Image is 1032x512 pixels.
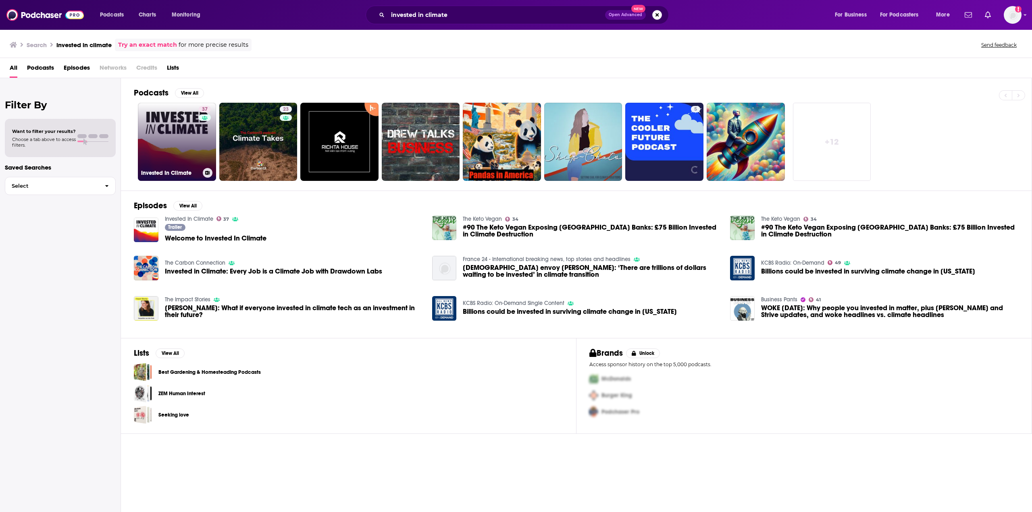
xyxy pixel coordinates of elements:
[179,40,248,50] span: for more precise results
[64,61,90,78] a: Episodes
[165,296,210,303] a: The Impact Stories
[811,218,817,221] span: 34
[1015,6,1022,12] svg: Add a profile image
[168,225,182,230] span: Trailer
[828,260,841,265] a: 49
[463,224,720,238] span: #90 The Keto Vegan Exposing [GEOGRAPHIC_DATA] Banks: £75 Billion Invested in Climate Destruction
[134,406,152,424] a: Seeking love
[173,201,202,211] button: View All
[691,106,700,112] a: 5
[761,224,1019,238] a: #90 The Keto Vegan Exposing UK Banks: £75 Billion Invested in Climate Destruction
[27,61,54,78] a: Podcasts
[432,256,457,280] img: US envoy John Kerry: ‘There are trillions of dollars waiting to be invested’ in climate transition
[605,10,646,20] button: Open AdvancedNew
[202,106,208,114] span: 37
[5,183,98,189] span: Select
[6,7,84,23] img: Podchaser - Follow, Share and Rate Podcasts
[12,129,76,134] span: Want to filter your results?
[165,268,382,275] span: Invested in Climate: Every Job is a Climate Job with Drawdown Labs
[589,348,623,358] h2: Brands
[835,9,867,21] span: For Business
[432,296,457,321] img: Billions could be invested in surviving climate change in California
[141,170,200,176] h3: Invested In Climate
[936,9,950,21] span: More
[134,256,158,280] img: Invested in Climate: Every Job is a Climate Job with Drawdown Labs
[835,261,841,265] span: 49
[463,308,677,315] span: Billions could be invested in surviving climate change in [US_STATE]
[134,88,204,98] a: PodcastsView All
[280,106,292,112] a: 23
[134,88,169,98] h2: Podcasts
[761,216,800,222] a: The Keto Vegan
[12,137,76,148] span: Choose a tab above to access filters.
[730,296,755,321] img: WOKE WEDNESDAY: Why people you invested in matter, plus Vivek and Strive updates, and woke headli...
[156,348,185,358] button: View All
[175,88,204,98] button: View All
[761,305,1019,318] span: WOKE [DATE]: Why people you invested in matter, plus [PERSON_NAME] and Strive updates, and woke h...
[816,298,821,302] span: 41
[930,8,960,21] button: open menu
[5,99,116,111] h2: Filter By
[793,103,871,181] a: +12
[219,103,298,181] a: 23
[626,348,660,358] button: Unlock
[601,408,639,415] span: Podchaser Pro
[373,6,676,24] div: Search podcasts, credits, & more...
[1004,6,1022,24] img: User Profile
[512,218,518,221] span: 34
[463,264,720,278] a: US envoy John Kerry: ‘There are trillions of dollars waiting to be invested’ in climate transition
[133,8,161,21] a: Charts
[730,216,755,240] img: #90 The Keto Vegan Exposing UK Banks: £75 Billion Invested in Climate Destruction
[139,9,156,21] span: Charts
[165,305,422,318] span: [PERSON_NAME]: What if everyone invested in climate tech as an investment in their future?
[463,264,720,278] span: [DEMOGRAPHIC_DATA] envoy [PERSON_NAME]: ‘There are trillions of dollars waiting to be invested’ i...
[94,8,134,21] button: open menu
[586,404,601,420] img: Third Pro Logo
[761,224,1019,238] span: #90 The Keto Vegan Exposing [GEOGRAPHIC_DATA] Banks: £75 Billion Invested in Climate Destruction
[761,305,1019,318] a: WOKE WEDNESDAY: Why people you invested in matter, plus Vivek and Strive updates, and woke headli...
[388,8,605,21] input: Search podcasts, credits, & more...
[165,235,266,242] a: Welcome to Invested In Climate
[463,224,720,238] a: #90 The Keto Vegan Exposing UK Banks: £75 Billion Invested in Climate Destruction
[158,368,261,377] a: Best Gardening & Homesteading Podcasts
[134,363,152,381] a: Best Gardening & Homesteading Podcasts
[803,217,817,222] a: 34
[589,361,1019,367] p: Access sponsor history on the top 5,000 podcasts.
[134,218,158,242] img: Welcome to Invested In Climate
[730,256,755,280] img: Billions could be invested in surviving climate change in California
[761,268,975,275] span: Billions could be invested in surviving climate change in [US_STATE]
[283,106,289,114] span: 23
[199,106,211,112] a: 37
[5,164,116,171] p: Saved Searches
[809,297,821,302] a: 41
[134,348,149,358] h2: Lists
[631,5,646,12] span: New
[601,392,632,399] span: Burger King
[1004,6,1022,24] span: Logged in as tessvanden
[829,8,877,21] button: open menu
[134,201,202,211] a: EpisodesView All
[880,9,919,21] span: For Podcasters
[625,103,703,181] a: 5
[1004,6,1022,24] button: Show profile menu
[586,371,601,387] img: First Pro Logo
[961,8,975,22] a: Show notifications dropdown
[761,296,797,303] a: Business Pants
[118,40,177,50] a: Try an exact match
[432,216,457,240] img: #90 The Keto Vegan Exposing UK Banks: £75 Billion Invested in Climate Destruction
[158,410,189,419] a: Seeking love
[167,61,179,78] a: Lists
[134,384,152,402] a: ZEM Human Interest
[134,201,167,211] h2: Episodes
[165,305,422,318] a: Jacqueline van den Ende: What if everyone invested in climate tech as an investment in their future?
[463,308,677,315] a: Billions could be invested in surviving climate change in California
[694,106,697,114] span: 5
